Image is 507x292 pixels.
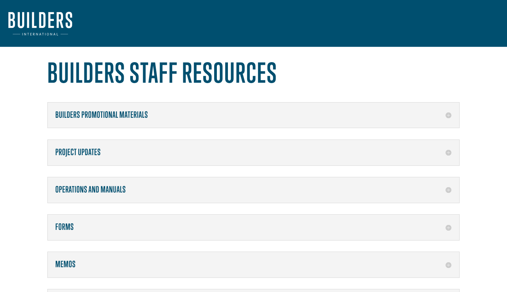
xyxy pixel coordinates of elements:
[55,222,452,232] h5: Forms
[8,12,72,35] img: Builders International
[55,260,452,270] h5: Memos
[55,148,452,157] h5: Project Updates
[55,185,452,195] h5: Operations and Manuals
[55,110,452,120] h5: Builders Promotional Materials
[47,57,460,92] h1: Builders Staff Resources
